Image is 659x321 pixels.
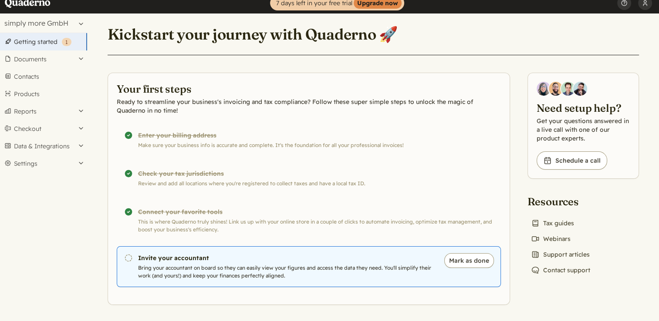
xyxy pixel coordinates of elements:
[444,253,494,268] button: Mark as done
[537,82,551,96] img: Diana Carrasco, Account Executive at Quaderno
[527,248,593,261] a: Support articles
[527,264,594,276] a: Contact support
[65,39,68,45] span: 1
[561,82,575,96] img: Ivo Oltmans, Business Developer at Quaderno
[537,117,630,143] p: Get your questions answered in a live call with one of our product experts.
[527,233,574,245] a: Webinars
[117,246,501,287] a: Invite your accountant Bring your accountant on board so they can easily view your figures and ac...
[138,254,435,262] h3: Invite your accountant
[527,217,578,229] a: Tax guides
[573,82,587,96] img: Javier Rubio, DevRel at Quaderno
[537,101,630,115] h2: Need setup help?
[117,82,501,96] h2: Your first steps
[108,25,398,44] h1: Kickstart your journey with Quaderno 🚀
[527,194,594,208] h2: Resources
[549,82,563,96] img: Jairo Fumero, Account Executive at Quaderno
[117,97,501,115] p: Ready to streamline your business's invoicing and tax compliance? Follow these super simple steps...
[138,264,435,280] p: Bring your accountant on board so they can easily view your figures and access the data they need...
[537,151,607,170] a: Schedule a call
